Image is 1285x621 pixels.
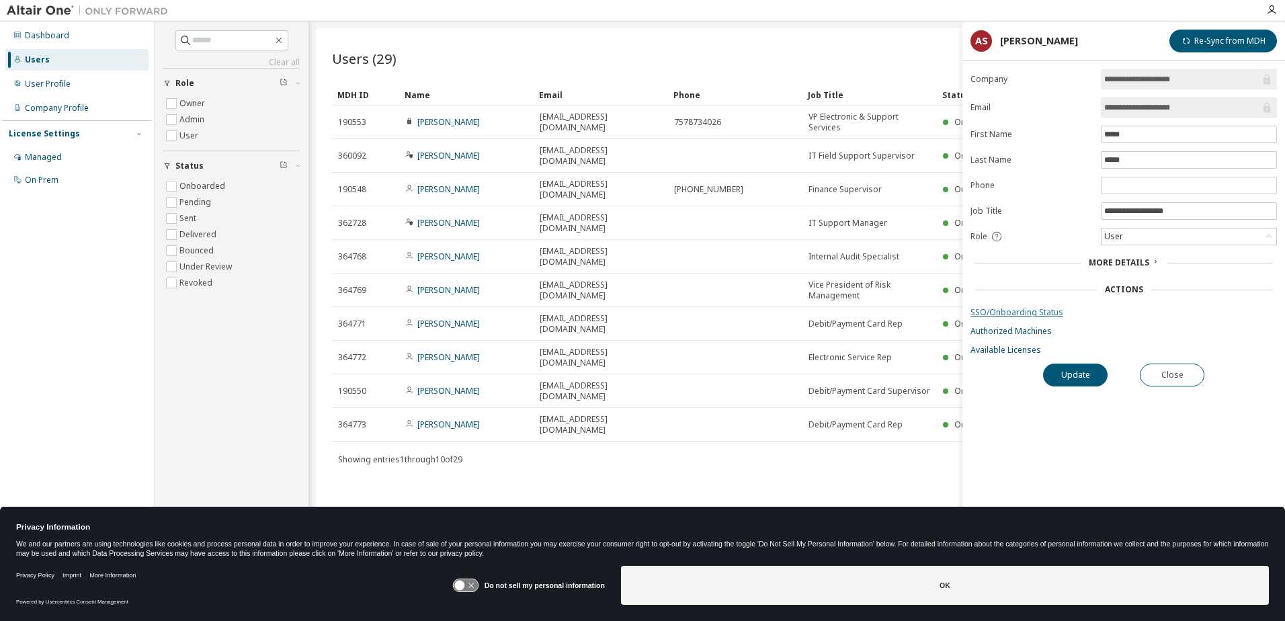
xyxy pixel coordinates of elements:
label: Job Title [970,206,1093,216]
span: Electronic Service Rep [809,352,892,363]
span: IT Field Support Supervisor [809,151,915,161]
div: Managed [25,152,62,163]
span: Vice President of Risk Management [809,280,931,301]
span: Internal Audit Specialist [809,251,899,262]
a: [PERSON_NAME] [417,116,480,128]
label: Company [970,74,1093,85]
img: Altair One [7,4,175,17]
span: 364772 [338,352,366,363]
div: Email [539,84,663,106]
span: Debit/Payment Card Rep [809,419,903,430]
span: [EMAIL_ADDRESS][DOMAIN_NAME] [540,347,662,368]
span: 364768 [338,251,366,262]
button: Role [163,69,300,98]
span: Onboarded [954,217,1000,229]
label: Phone [970,180,1093,191]
div: Phone [673,84,797,106]
label: Owner [179,95,208,112]
span: 190548 [338,184,366,195]
span: [EMAIL_ADDRESS][DOMAIN_NAME] [540,112,662,133]
label: Last Name [970,155,1093,165]
div: [PERSON_NAME] [1000,36,1078,46]
a: [PERSON_NAME] [417,385,480,397]
label: User [179,128,201,144]
label: Bounced [179,243,216,259]
label: Admin [179,112,207,128]
span: 364773 [338,419,366,430]
label: Under Review [179,259,235,275]
label: Delivered [179,226,219,243]
span: Showing entries 1 through 10 of 29 [338,454,462,465]
div: AS [970,30,992,52]
span: VP Electronic & Support Services [809,112,931,133]
div: Actions [1105,284,1143,295]
span: Onboarded [954,116,1000,128]
span: Clear filter [280,78,288,89]
span: Role [970,231,987,242]
span: Onboarded [954,351,1000,363]
div: Dashboard [25,30,69,41]
div: User [1102,229,1276,245]
span: [EMAIL_ADDRESS][DOMAIN_NAME] [540,145,662,167]
div: Company Profile [25,103,89,114]
span: [EMAIL_ADDRESS][DOMAIN_NAME] [540,313,662,335]
span: [PHONE_NUMBER] [674,184,743,195]
span: Debit/Payment Card Rep [809,319,903,329]
a: Clear all [163,57,300,68]
span: Status [175,161,204,171]
a: Authorized Machines [970,326,1277,337]
label: Pending [179,194,214,210]
a: [PERSON_NAME] [417,217,480,229]
span: Onboarded [954,419,1000,430]
span: Users (29) [332,49,397,68]
a: [PERSON_NAME] [417,150,480,161]
span: Onboarded [954,385,1000,397]
span: 190553 [338,117,366,128]
a: [PERSON_NAME] [417,419,480,430]
div: User Profile [25,79,71,89]
label: Email [970,102,1093,113]
span: [EMAIL_ADDRESS][DOMAIN_NAME] [540,280,662,301]
div: License Settings [9,128,80,139]
label: Onboarded [179,178,228,194]
span: Debit/Payment Card Supervisor [809,386,930,397]
span: 362728 [338,218,366,229]
button: Status [163,151,300,181]
span: Onboarded [954,284,1000,296]
span: More Details [1089,257,1149,268]
span: [EMAIL_ADDRESS][DOMAIN_NAME] [540,380,662,402]
div: Users [25,54,50,65]
span: Onboarded [954,318,1000,329]
span: Clear filter [280,161,288,171]
div: Name [405,84,528,106]
span: 364771 [338,319,366,329]
a: [PERSON_NAME] [417,251,480,262]
label: First Name [970,129,1093,140]
button: Update [1043,364,1108,386]
a: SSO/Onboarding Status [970,307,1277,318]
span: Onboarded [954,150,1000,161]
button: Close [1140,364,1204,386]
a: [PERSON_NAME] [417,183,480,195]
span: [EMAIL_ADDRESS][DOMAIN_NAME] [540,179,662,200]
label: Sent [179,210,199,226]
div: User [1102,229,1125,244]
a: [PERSON_NAME] [417,351,480,363]
span: 7578734026 [674,117,721,128]
span: [EMAIL_ADDRESS][DOMAIN_NAME] [540,246,662,267]
span: IT Support Manager [809,218,887,229]
div: Job Title [808,84,931,106]
span: 364769 [338,285,366,296]
span: Role [175,78,194,89]
span: 360092 [338,151,366,161]
span: [EMAIL_ADDRESS][DOMAIN_NAME] [540,212,662,234]
div: MDH ID [337,84,394,106]
span: [EMAIL_ADDRESS][DOMAIN_NAME] [540,414,662,436]
a: [PERSON_NAME] [417,318,480,329]
label: Revoked [179,275,215,291]
div: On Prem [25,175,58,185]
span: Finance Supervisor [809,184,882,195]
div: Status [942,84,1192,106]
span: Onboarded [954,183,1000,195]
a: [PERSON_NAME] [417,284,480,296]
